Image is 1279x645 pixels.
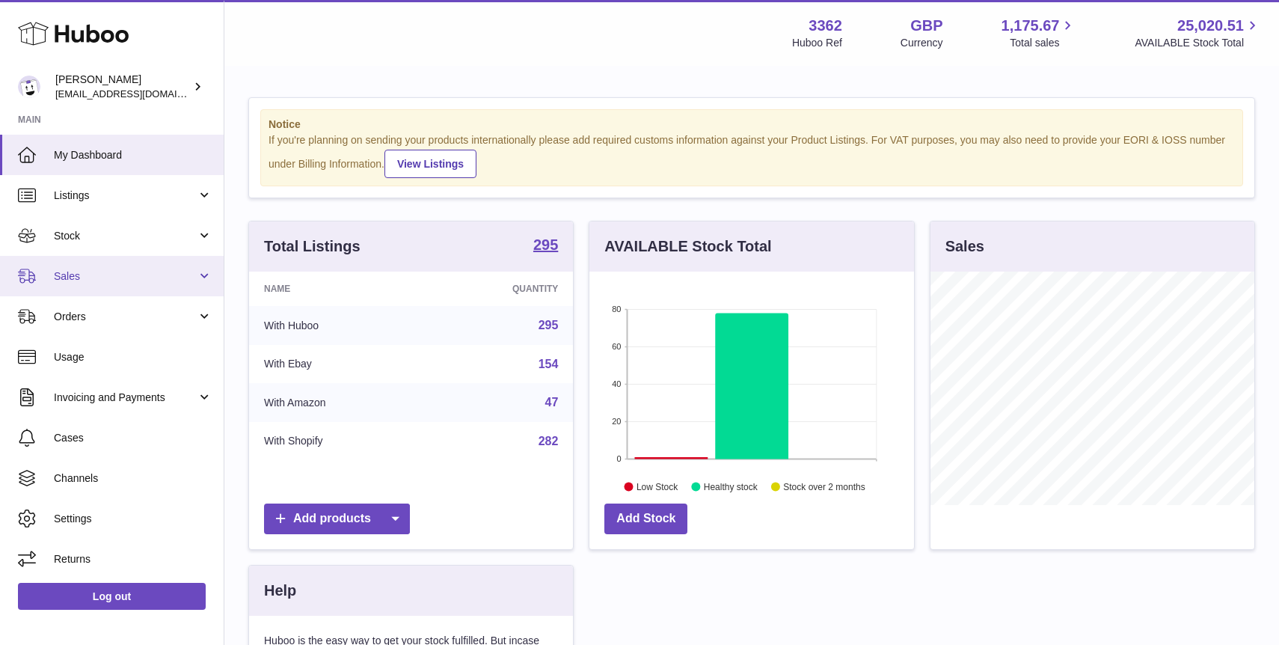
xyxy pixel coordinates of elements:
span: Cases [54,431,212,445]
text: 0 [617,454,622,463]
text: Healthy stock [704,481,758,492]
text: 40 [613,379,622,388]
h3: AVAILABLE Stock Total [604,236,771,257]
a: 282 [539,435,559,447]
span: Returns [54,552,212,566]
div: If you're planning on sending your products internationally please add required customs informati... [269,133,1235,178]
span: Settings [54,512,212,526]
strong: Notice [269,117,1235,132]
td: With Amazon [249,383,426,422]
a: 25,020.51 AVAILABLE Stock Total [1135,16,1261,50]
a: Log out [18,583,206,610]
text: Stock over 2 months [784,481,865,492]
div: [PERSON_NAME] [55,73,190,101]
th: Name [249,272,426,306]
a: 295 [533,237,558,255]
a: 1,175.67 Total sales [1002,16,1077,50]
span: 1,175.67 [1002,16,1060,36]
h3: Sales [945,236,984,257]
a: 154 [539,358,559,370]
span: Channels [54,471,212,486]
img: sales@gamesconnection.co.uk [18,76,40,98]
span: 25,020.51 [1177,16,1244,36]
text: 60 [613,342,622,351]
span: AVAILABLE Stock Total [1135,36,1261,50]
td: With Huboo [249,306,426,345]
td: With Ebay [249,345,426,384]
a: View Listings [384,150,476,178]
span: [EMAIL_ADDRESS][DOMAIN_NAME] [55,88,220,100]
span: Listings [54,189,197,203]
h3: Help [264,581,296,601]
span: Total sales [1010,36,1076,50]
span: Usage [54,350,212,364]
span: Stock [54,229,197,243]
a: 295 [539,319,559,331]
strong: GBP [910,16,942,36]
text: 20 [613,417,622,426]
span: Invoicing and Payments [54,391,197,405]
td: With Shopify [249,422,426,461]
text: 80 [613,305,622,314]
div: Currency [901,36,943,50]
strong: 295 [533,237,558,252]
div: Huboo Ref [792,36,842,50]
th: Quantity [426,272,573,306]
a: Add products [264,504,410,534]
text: Low Stock [637,481,678,492]
span: Orders [54,310,197,324]
span: Sales [54,269,197,284]
h3: Total Listings [264,236,361,257]
a: Add Stock [604,504,687,534]
a: 47 [545,396,559,409]
strong: 3362 [809,16,842,36]
span: My Dashboard [54,148,212,162]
